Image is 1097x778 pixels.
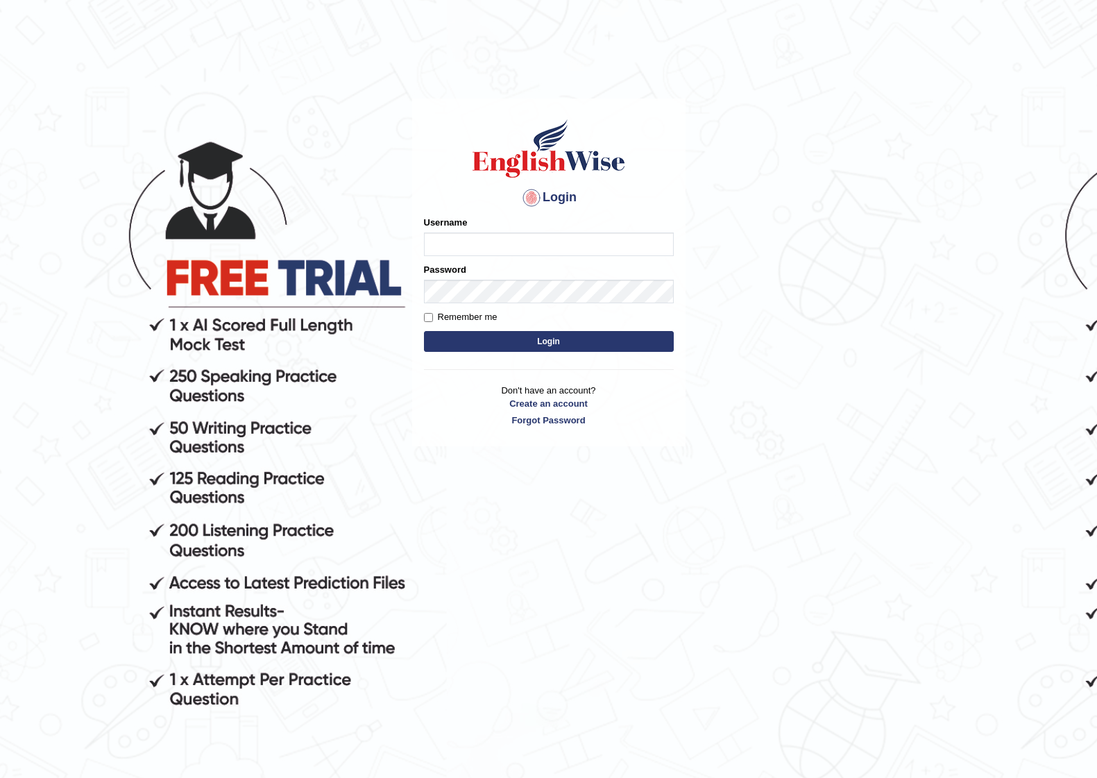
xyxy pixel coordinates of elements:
h4: Login [424,187,674,209]
img: Logo of English Wise sign in for intelligent practice with AI [470,117,628,180]
a: Create an account [424,397,674,410]
p: Don't have an account? [424,384,674,427]
button: Login [424,331,674,352]
input: Remember me [424,313,433,322]
label: Remember me [424,310,498,324]
a: Forgot Password [424,414,674,427]
label: Password [424,263,466,276]
label: Username [424,216,468,229]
